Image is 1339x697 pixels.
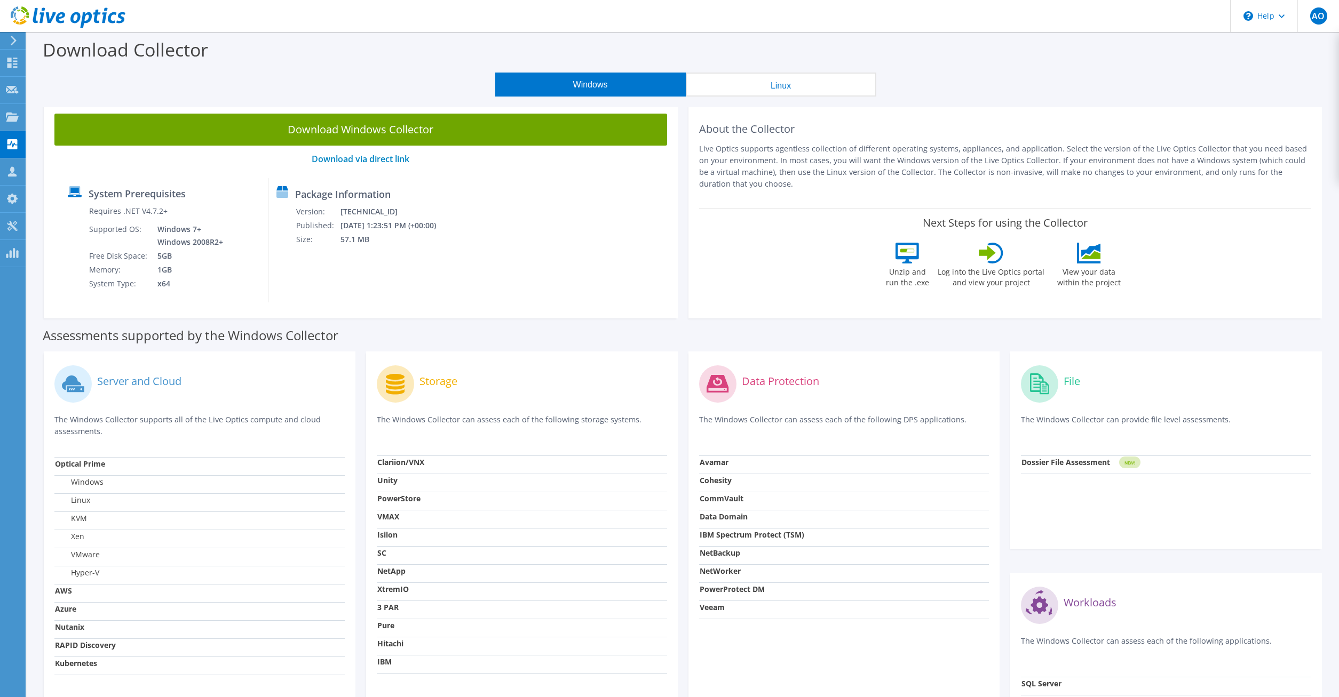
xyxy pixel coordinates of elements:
[43,37,208,62] label: Download Collector
[55,477,104,487] label: Windows
[43,330,338,341] label: Assessments supported by the Windows Collector
[54,414,345,437] p: The Windows Collector supports all of the Live Optics compute and cloud assessments.
[296,233,340,246] td: Size:
[377,638,403,648] strong: Hitachi
[55,604,76,614] strong: Azure
[54,114,667,146] a: Download Windows Collector
[55,495,90,506] label: Linux
[312,153,409,165] a: Download via direct link
[55,586,72,596] strong: AWS
[377,493,421,503] strong: PowerStore
[377,414,667,436] p: The Windows Collector can assess each of the following storage systems.
[89,188,186,199] label: System Prerequisites
[55,640,116,650] strong: RAPID Discovery
[377,602,399,612] strong: 3 PAR
[377,530,398,540] strong: Isilon
[55,459,105,469] strong: Optical Prime
[1021,635,1311,657] p: The Windows Collector can assess each of the following applications.
[377,457,424,467] strong: Clariion/VNX
[149,277,225,291] td: x64
[700,457,728,467] strong: Avamar
[149,263,225,277] td: 1GB
[1064,597,1116,608] label: Workloads
[883,263,932,288] label: Unzip and run the .exe
[699,143,1312,190] p: Live Optics supports agentless collection of different operating systems, appliances, and applica...
[1021,457,1110,467] strong: Dossier File Assessment
[55,658,97,668] strong: Kubernetes
[1050,263,1127,288] label: View your data within the project
[937,263,1045,288] label: Log into the Live Optics portal and view your project
[377,584,409,594] strong: XtremIO
[89,249,149,263] td: Free Disk Space:
[55,622,84,632] strong: Nutanix
[1021,414,1311,436] p: The Windows Collector can provide file level assessments.
[699,414,989,436] p: The Windows Collector can assess each of the following DPS applications.
[295,189,391,199] label: Package Information
[296,205,340,219] td: Version:
[700,584,765,594] strong: PowerProtect DM
[89,263,149,277] td: Memory:
[923,217,1088,229] label: Next Steps for using the Collector
[149,222,225,249] td: Windows 7+ Windows 2008R2+
[149,249,225,263] td: 5GB
[700,602,725,612] strong: Veeam
[55,513,87,524] label: KVM
[1243,11,1253,21] svg: \n
[419,376,457,387] label: Storage
[377,548,386,558] strong: SC
[89,206,168,217] label: Requires .NET V4.7.2+
[377,620,394,630] strong: Pure
[377,566,406,576] strong: NetApp
[89,277,149,291] td: System Type:
[686,73,876,97] button: Linux
[296,219,340,233] td: Published:
[340,219,450,233] td: [DATE] 1:23:51 PM (+00:00)
[55,549,100,560] label: VMware
[1124,460,1135,466] tspan: NEW!
[1310,7,1327,25] span: AO
[699,123,1312,135] h2: About the Collector
[742,376,819,387] label: Data Protection
[1064,376,1080,387] label: File
[377,656,392,667] strong: IBM
[377,475,398,485] strong: Unity
[1021,678,1061,688] strong: SQL Server
[700,511,748,522] strong: Data Domain
[700,475,732,485] strong: Cohesity
[700,493,743,503] strong: CommVault
[495,73,686,97] button: Windows
[700,566,741,576] strong: NetWorker
[55,567,99,578] label: Hyper-V
[55,531,84,542] label: Xen
[340,233,450,246] td: 57.1 MB
[700,548,740,558] strong: NetBackup
[377,511,399,522] strong: VMAX
[700,530,804,540] strong: IBM Spectrum Protect (TSM)
[97,376,181,387] label: Server and Cloud
[89,222,149,249] td: Supported OS:
[340,205,450,219] td: [TECHNICAL_ID]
